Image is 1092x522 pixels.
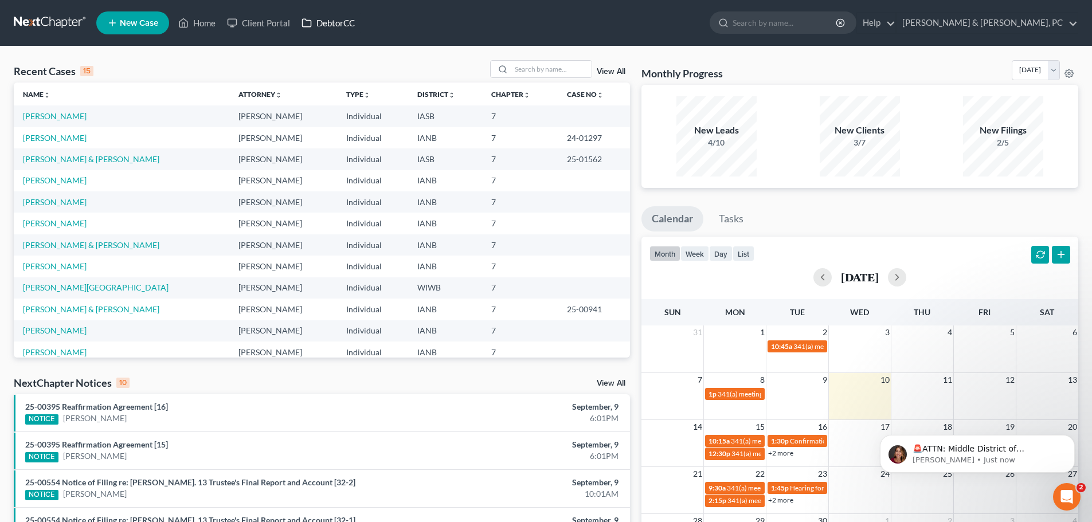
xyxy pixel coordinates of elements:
[408,256,482,277] td: IANB
[23,304,159,314] a: [PERSON_NAME] & [PERSON_NAME]
[221,13,296,33] a: Client Portal
[229,320,337,342] td: [PERSON_NAME]
[820,124,900,137] div: New Clients
[408,105,482,127] td: IASB
[793,342,904,351] span: 341(a) meeting for [PERSON_NAME]
[428,439,619,450] div: September, 9
[1040,307,1054,317] span: Sat
[417,90,455,99] a: Districtunfold_more
[709,246,733,261] button: day
[346,90,370,99] a: Typeunfold_more
[229,234,337,256] td: [PERSON_NAME]
[482,256,558,277] td: 7
[597,379,625,387] a: View All
[709,206,754,231] a: Tasks
[946,325,953,339] span: 4
[229,342,337,363] td: [PERSON_NAME]
[879,373,891,387] span: 10
[337,277,408,299] td: Individual
[428,450,619,462] div: 6:01PM
[857,13,895,33] a: Help
[173,13,221,33] a: Home
[482,170,558,191] td: 7
[229,213,337,234] td: [PERSON_NAME]
[979,307,991,317] span: Fri
[23,197,87,207] a: [PERSON_NAME]
[759,373,766,387] span: 8
[337,256,408,277] td: Individual
[408,213,482,234] td: IANB
[25,490,58,500] div: NOTICE
[23,240,159,250] a: [PERSON_NAME] & [PERSON_NAME]
[25,439,168,449] a: 25-00395 Reaffirmation Agreement [15]
[680,246,709,261] button: week
[482,105,558,127] td: 7
[731,437,841,445] span: 341(a) meeting for [PERSON_NAME]
[963,124,1043,137] div: New Filings
[25,452,58,462] div: NOTICE
[229,148,337,170] td: [PERSON_NAME]
[63,488,127,500] a: [PERSON_NAME]
[790,437,920,445] span: Confirmation hearing for [PERSON_NAME]
[692,325,703,339] span: 31
[482,320,558,342] td: 7
[238,90,282,99] a: Attorneyunfold_more
[771,437,789,445] span: 1:30p
[337,342,408,363] td: Individual
[725,307,745,317] span: Mon
[1071,325,1078,339] span: 6
[337,299,408,320] td: Individual
[897,13,1078,33] a: [PERSON_NAME] & [PERSON_NAME], PC
[428,488,619,500] div: 10:01AM
[482,299,558,320] td: 7
[25,477,355,487] a: 25-00554 Notice of Filing re: [PERSON_NAME]. 13 Trustee's Final Report and Account [32-2]
[63,450,127,462] a: [PERSON_NAME]
[558,299,630,320] td: 25-00941
[337,213,408,234] td: Individual
[850,307,869,317] span: Wed
[80,66,93,76] div: 15
[337,320,408,342] td: Individual
[511,61,592,77] input: Search by name...
[229,105,337,127] td: [PERSON_NAME]
[942,373,953,387] span: 11
[482,148,558,170] td: 7
[337,127,408,148] td: Individual
[229,277,337,299] td: [PERSON_NAME]
[759,325,766,339] span: 1
[676,137,757,148] div: 4/10
[229,256,337,277] td: [PERSON_NAME]
[727,496,838,505] span: 341(a) meeting for [PERSON_NAME]
[23,154,159,164] a: [PERSON_NAME] & [PERSON_NAME]
[23,347,87,357] a: [PERSON_NAME]
[337,191,408,213] td: Individual
[771,484,789,492] span: 1:45p
[23,133,87,143] a: [PERSON_NAME]
[23,325,87,335] a: [PERSON_NAME]
[14,376,130,390] div: NextChapter Notices
[23,175,87,185] a: [PERSON_NAME]
[229,299,337,320] td: [PERSON_NAME]
[731,449,842,458] span: 341(a) meeting for [PERSON_NAME]
[790,484,879,492] span: Hearing for [PERSON_NAME]
[23,111,87,121] a: [PERSON_NAME]
[863,411,1092,491] iframe: Intercom notifications message
[408,277,482,299] td: WIWB
[482,127,558,148] td: 7
[821,325,828,339] span: 2
[428,477,619,488] div: September, 9
[482,234,558,256] td: 7
[914,307,930,317] span: Thu
[23,282,169,292] a: [PERSON_NAME][GEOGRAPHIC_DATA]
[641,66,723,80] h3: Monthly Progress
[408,191,482,213] td: IANB
[597,68,625,76] a: View All
[482,277,558,299] td: 7
[408,148,482,170] td: IASB
[676,124,757,137] div: New Leads
[428,413,619,424] div: 6:01PM
[229,191,337,213] td: [PERSON_NAME]
[1004,373,1016,387] span: 12
[523,92,530,99] i: unfold_more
